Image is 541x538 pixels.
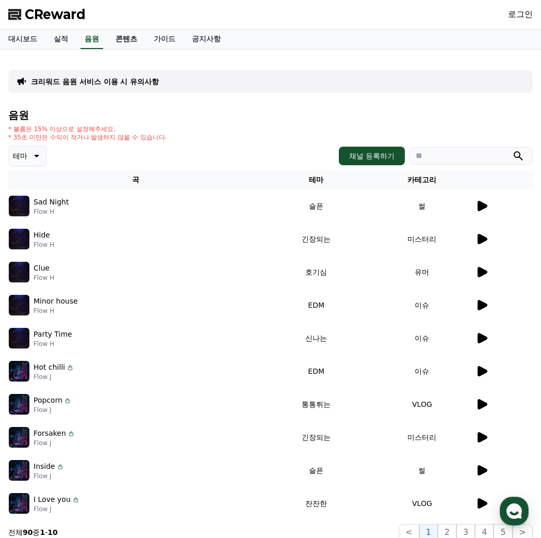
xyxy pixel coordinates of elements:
a: 음원 [80,29,103,49]
p: Flow H [34,274,54,282]
td: 슬픈 [264,454,369,487]
button: 채널 등록하기 [339,147,405,165]
td: 호기심 [264,256,369,289]
th: 카테고리 [369,170,475,189]
td: 이슈 [369,289,475,322]
strong: 90 [23,528,32,536]
td: 슬픈 [264,189,369,223]
h4: 음원 [8,109,533,121]
img: music [9,229,29,249]
img: music [9,196,29,216]
p: Flow H [34,208,69,216]
td: 긴장되는 [264,421,369,454]
p: * 볼륨은 15% 이상으로 설정해주세요. [8,125,167,133]
p: Party Time [34,329,72,340]
img: music [9,460,29,481]
span: 홈 [32,343,39,351]
a: 공지사항 [184,29,229,49]
td: VLOG [369,487,475,520]
td: 유머 [369,256,475,289]
span: 대화 [94,343,107,352]
p: * 35초 미만은 수익이 적거나 발생하지 않을 수 있습니다. [8,133,167,141]
a: 크리워드 음원 서비스 이용 시 유의사항 [31,76,159,87]
td: 이슈 [369,355,475,388]
td: 썰 [369,454,475,487]
p: Flow J [34,439,75,447]
span: CReward [25,6,86,23]
td: 통통튀는 [264,388,369,421]
p: Hot chilli [34,362,65,373]
p: Flow J [34,472,64,480]
p: Hide [34,230,50,241]
p: 전체 중 - [8,527,58,537]
img: music [9,493,29,514]
p: Flow J [34,406,72,414]
td: 이슈 [369,322,475,355]
a: 콘텐츠 [107,29,145,49]
th: 곡 [8,170,264,189]
p: Flow H [34,340,72,348]
p: Minor house [34,296,78,307]
button: 테마 [8,146,46,166]
a: 가이드 [145,29,184,49]
p: Sad Night [34,197,69,208]
td: 긴장되는 [264,223,369,256]
p: 테마 [13,149,27,163]
td: 썰 [369,189,475,223]
img: music [9,427,29,448]
p: Flow J [34,373,74,381]
img: music [9,295,29,315]
img: music [9,361,29,382]
td: 신나는 [264,322,369,355]
a: 홈 [3,327,68,353]
p: Forsaken [34,428,66,439]
span: 설정 [159,343,172,351]
p: Flow J [34,505,80,513]
a: 실적 [45,29,76,49]
p: Flow H [34,307,78,315]
p: Popcorn [34,395,62,406]
a: 로그인 [508,8,533,21]
td: 미스터리 [369,223,475,256]
strong: 1 [40,528,45,536]
p: Flow H [34,241,54,249]
td: EDM [264,289,369,322]
td: VLOG [369,388,475,421]
th: 테마 [264,170,369,189]
img: music [9,262,29,282]
td: 미스터리 [369,421,475,454]
strong: 10 [47,528,57,536]
img: music [9,328,29,349]
p: I Love you [34,494,71,505]
td: EDM [264,355,369,388]
img: music [9,394,29,415]
p: Clue [34,263,50,274]
td: 잔잔한 [264,487,369,520]
a: 대화 [68,327,133,353]
a: 설정 [133,327,198,353]
a: CReward [8,6,86,23]
p: Inside [34,461,55,472]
